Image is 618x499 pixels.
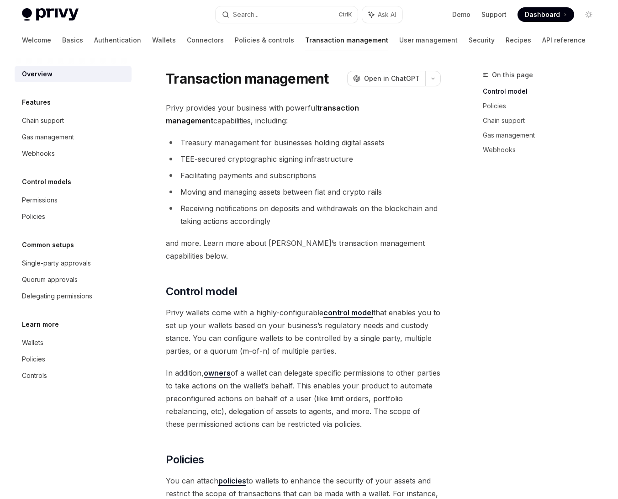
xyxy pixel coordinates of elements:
strong: control model [323,308,373,317]
button: Toggle dark mode [581,7,596,22]
a: Chain support [15,112,132,129]
a: Connectors [187,29,224,51]
a: Security [469,29,495,51]
div: Chain support [22,115,64,126]
a: Policies & controls [235,29,294,51]
a: policies [218,476,246,486]
span: In addition, of a wallet can delegate specific permissions to other parties to take actions on th... [166,366,441,430]
a: Wallets [15,334,132,351]
li: Facilitating payments and subscriptions [166,169,441,182]
a: Single-party approvals [15,255,132,271]
div: Gas management [22,132,74,143]
a: Control model [483,84,603,99]
div: Wallets [22,337,43,348]
a: Authentication [94,29,141,51]
span: and more. Learn more about [PERSON_NAME]’s transaction management capabilities below. [166,237,441,262]
a: Webhooks [483,143,603,157]
a: Delegating permissions [15,288,132,304]
a: User management [399,29,458,51]
h1: Transaction management [166,70,329,87]
h5: Common setups [22,239,74,250]
span: Privy wallets come with a highly-configurable that enables you to set up your wallets based on yo... [166,306,441,357]
a: Support [481,10,507,19]
a: Gas management [483,128,603,143]
a: Webhooks [15,145,132,162]
img: light logo [22,8,79,21]
h5: Features [22,97,51,108]
li: Treasury management for businesses holding digital assets [166,136,441,149]
a: Gas management [15,129,132,145]
div: Single-party approvals [22,258,91,269]
a: Quorum approvals [15,271,132,288]
div: Delegating permissions [22,291,92,302]
span: Control model [166,284,237,299]
a: Policies [483,99,603,113]
span: Ask AI [378,10,396,19]
span: Privy provides your business with powerful capabilities, including: [166,101,441,127]
div: Policies [22,211,45,222]
div: Overview [22,69,53,80]
a: Chain support [483,113,603,128]
div: Permissions [22,195,58,206]
button: Open in ChatGPT [347,71,425,86]
div: Policies [22,354,45,365]
a: API reference [542,29,586,51]
a: Permissions [15,192,132,208]
a: Policies [15,208,132,225]
li: Receiving notifications on deposits and withdrawals on the blockchain and taking actions accordingly [166,202,441,228]
span: Dashboard [525,10,560,19]
a: Policies [15,351,132,367]
a: Welcome [22,29,51,51]
a: Recipes [506,29,531,51]
a: Dashboard [518,7,574,22]
a: owners [204,368,231,378]
a: Basics [62,29,83,51]
span: Open in ChatGPT [364,74,420,83]
a: Controls [15,367,132,384]
li: Moving and managing assets between fiat and crypto rails [166,186,441,198]
a: Overview [15,66,132,82]
a: Demo [452,10,470,19]
a: Wallets [152,29,176,51]
h5: Learn more [22,319,59,330]
li: TEE-secured cryptographic signing infrastructure [166,153,441,165]
h5: Control models [22,176,71,187]
div: Webhooks [22,148,55,159]
span: Policies [166,452,204,467]
a: control model [323,308,373,318]
div: Search... [233,9,259,20]
button: Search...CtrlK [216,6,357,23]
span: On this page [492,69,533,80]
div: Controls [22,370,47,381]
a: Transaction management [305,29,388,51]
button: Ask AI [362,6,402,23]
span: Ctrl K [338,11,352,18]
div: Quorum approvals [22,274,78,285]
